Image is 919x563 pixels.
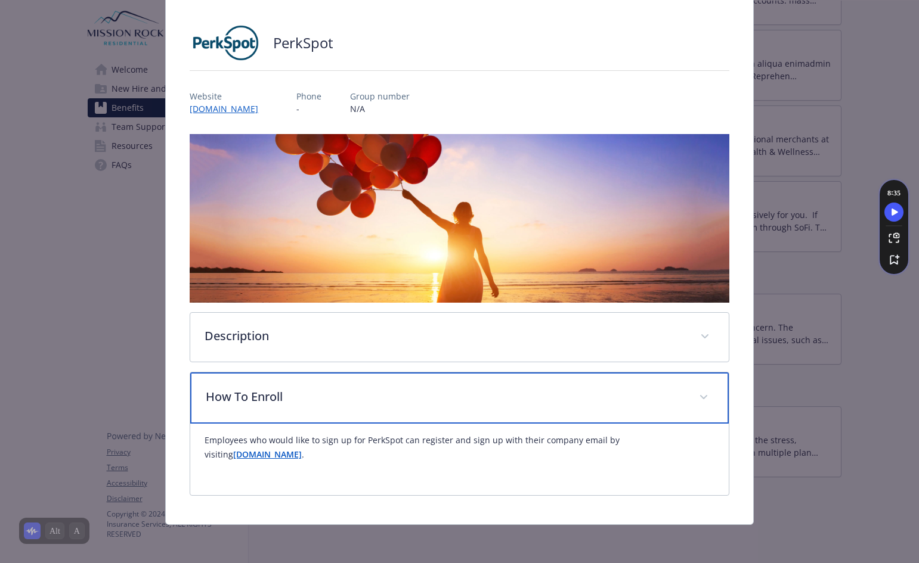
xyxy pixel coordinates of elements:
p: Employees who would like to sign up for PerkSpot can register and sign up with their company emai... [205,433,714,462]
a: [DOMAIN_NAME] [233,449,302,460]
img: PerkSpot [190,25,261,61]
p: Website [190,90,268,102]
a: [DOMAIN_NAME] [190,103,268,114]
p: Phone [296,90,321,102]
img: banner [190,134,729,303]
p: - [296,102,321,115]
p: Group number [350,90,410,102]
p: N/A [350,102,410,115]
div: How To Enroll [190,424,728,495]
h2: PerkSpot [273,33,333,53]
p: Description [205,327,685,345]
p: How To Enroll [206,388,684,406]
div: Description [190,313,728,362]
div: How To Enroll [190,372,728,424]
